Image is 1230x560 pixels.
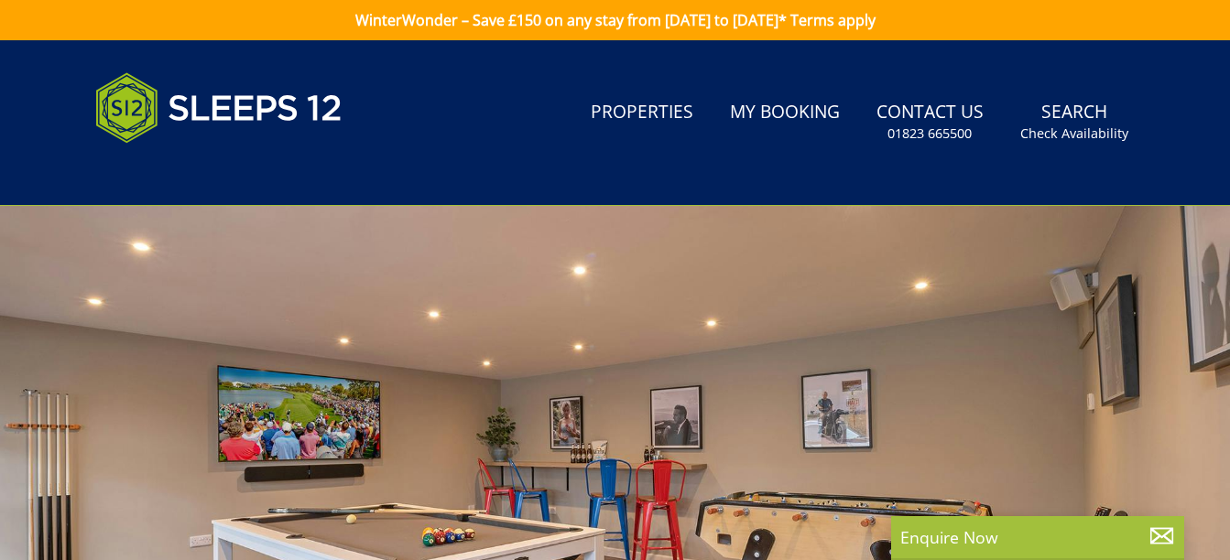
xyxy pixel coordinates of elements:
[1020,124,1128,143] small: Check Availability
[86,165,278,180] iframe: Customer reviews powered by Trustpilot
[887,124,972,143] small: 01823 665500
[1013,92,1136,152] a: SearchCheck Availability
[900,525,1175,549] p: Enquire Now
[583,92,701,134] a: Properties
[869,92,991,152] a: Contact Us01823 665500
[723,92,847,134] a: My Booking
[95,62,343,154] img: Sleeps 12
